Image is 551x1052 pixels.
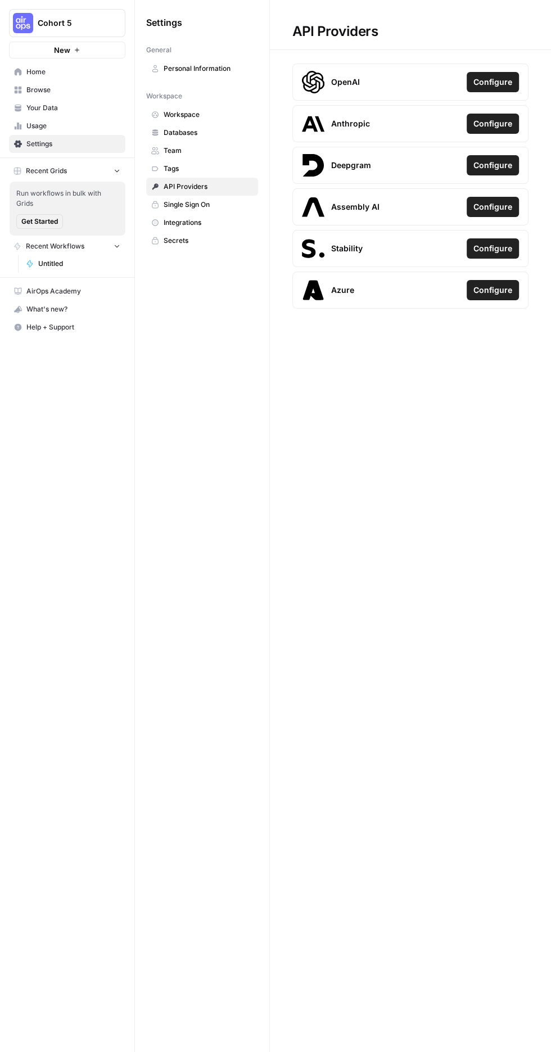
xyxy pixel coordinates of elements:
button: Configure [467,72,519,92]
span: Cohort 5 [38,17,106,29]
span: Tags [164,164,253,174]
span: Databases [164,128,253,138]
span: Configure [473,76,512,88]
a: Untitled [21,255,125,273]
a: Your Data [9,99,125,117]
span: Workspace [164,110,253,120]
span: Anthropic [331,118,370,129]
button: New [9,42,125,58]
a: Settings [9,135,125,153]
button: Configure [467,280,519,300]
button: Get Started [16,214,63,229]
button: Configure [467,114,519,134]
span: Settings [26,139,120,149]
button: Help + Support [9,318,125,336]
a: Home [9,63,125,81]
button: What's new? [9,300,125,318]
img: Cohort 5 Logo [13,13,33,33]
span: Run workflows in bulk with Grids [16,188,119,209]
span: Personal Information [164,64,253,74]
span: Configure [473,243,512,254]
span: Configure [473,285,512,296]
span: Configure [473,160,512,171]
button: Configure [467,155,519,175]
a: Integrations [146,214,258,232]
span: Untitled [38,259,120,269]
span: Usage [26,121,120,131]
button: Workspace: Cohort 5 [9,9,125,37]
span: Workspace [146,91,182,101]
span: General [146,45,171,55]
a: Team [146,142,258,160]
span: Integrations [164,218,253,228]
a: Secrets [146,232,258,250]
span: Single Sign On [164,200,253,210]
div: API Providers [270,22,401,40]
span: Get Started [21,216,58,227]
span: New [54,44,70,56]
a: Browse [9,81,125,99]
a: Single Sign On [146,196,258,214]
span: Help + Support [26,322,120,332]
div: What's new? [10,301,125,318]
a: API Providers [146,178,258,196]
span: Team [164,146,253,156]
a: Databases [146,124,258,142]
span: Configure [473,118,512,129]
span: Assembly AI [331,201,380,213]
span: Stability [331,243,363,254]
button: Recent Grids [9,162,125,179]
span: Recent Grids [26,166,67,176]
a: Workspace [146,106,258,124]
span: Settings [146,16,182,29]
a: Personal Information [146,60,258,78]
button: Configure [467,238,519,259]
span: OpenAI [331,76,360,88]
span: API Providers [164,182,253,192]
span: Recent Workflows [26,241,84,251]
span: Secrets [164,236,253,246]
a: Tags [146,160,258,178]
a: Usage [9,117,125,135]
span: Azure [331,285,354,296]
button: Configure [467,197,519,217]
span: Configure [473,201,512,213]
a: AirOps Academy [9,282,125,300]
button: Recent Workflows [9,238,125,255]
span: Your Data [26,103,120,113]
span: Home [26,67,120,77]
span: AirOps Academy [26,286,120,296]
span: Browse [26,85,120,95]
span: Deepgram [331,160,371,171]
